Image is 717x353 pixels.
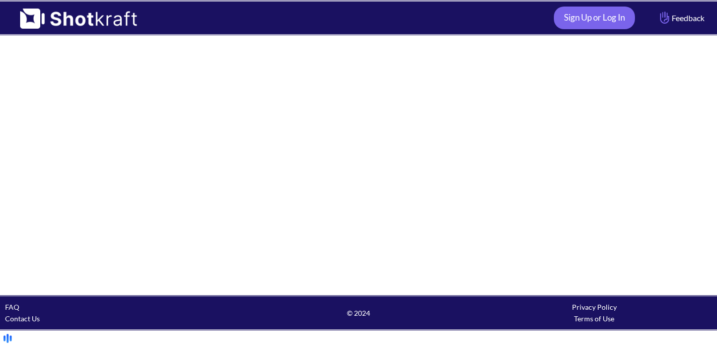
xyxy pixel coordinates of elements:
a: Sign Up or Log In [554,7,635,29]
div: Privacy Policy [476,301,712,313]
img: Hand Icon [658,9,672,26]
span: Feedback [658,12,704,24]
span: © 2024 [241,307,476,319]
a: FAQ [5,303,19,311]
div: Terms of Use [476,313,712,324]
a: Contact Us [5,314,40,323]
